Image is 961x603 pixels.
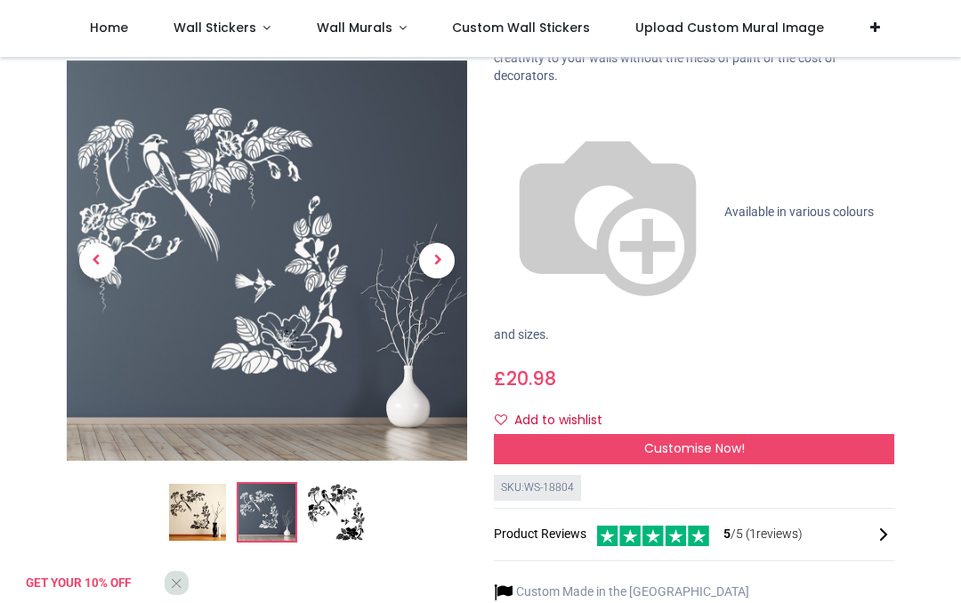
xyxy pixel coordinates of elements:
div: Product Reviews [494,523,894,547]
span: 20.98 [506,366,556,391]
span: Next [419,244,455,279]
span: 5 [723,527,731,541]
span: Upload Custom Mural Image [635,19,824,36]
a: Next [408,121,468,401]
span: Wall Stickers [174,19,256,36]
span: Wall Murals [317,19,392,36]
span: Previous [79,244,115,279]
span: Custom Wall Stickers [452,19,590,36]
span: Customise Now! [644,439,745,457]
li: Custom Made in the [GEOGRAPHIC_DATA] [494,583,749,601]
i: Add to wishlist [495,414,507,426]
img: color-wheel.png [494,99,722,326]
img: WS-18804-02 [238,485,295,542]
img: WS-18804-03 [308,485,365,542]
button: Add to wishlistAdd to wishlist [494,406,618,436]
a: Previous [67,121,127,401]
span: £ [494,366,556,391]
span: /5 ( 1 reviews) [723,526,803,543]
span: Home [90,19,128,36]
img: Tropical Birds Floral Trees Wall Sticker [169,485,226,542]
div: SKU: WS-18804 [494,475,581,501]
img: WS-18804-02 [67,61,467,462]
